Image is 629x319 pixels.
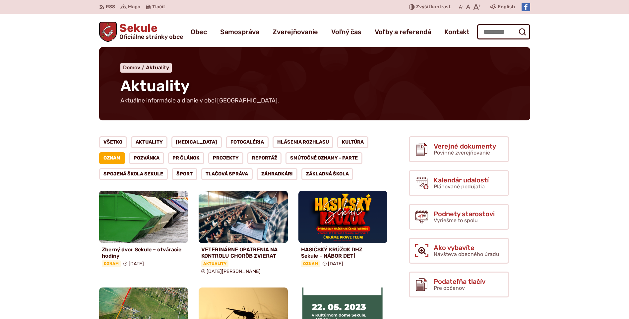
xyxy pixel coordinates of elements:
span: kontrast [416,4,451,10]
a: Aktuality [131,136,167,148]
a: Zberný dvor Sekule – otváracie hodiny Oznam [DATE] [99,191,188,270]
span: Zvýšiť [416,4,431,10]
img: Prejsť na Facebook stránku [522,3,530,11]
span: Mapa [128,3,140,11]
span: Aktuality [120,77,190,95]
span: Vyriešme to spolu [434,217,478,223]
span: English [498,3,515,11]
span: Povinné zverejňovanie [434,150,490,156]
span: Plánované podujatia [434,183,485,190]
span: Aktuality [201,260,228,267]
a: Aktuality [146,64,169,71]
span: [DATE] [129,261,144,267]
a: Voľný čas [331,23,361,41]
a: Základná škola [301,168,353,180]
span: Pre občanov [434,285,465,291]
span: Verejné dokumenty [434,143,496,150]
span: Ako vybavíte [434,244,499,251]
a: VETERINÁRNE OPATRENIA NA KONTROLU CHORÔB ZVIERAT Aktuality [DATE][PERSON_NAME] [199,191,288,277]
a: Pozvánka [129,152,164,164]
a: PR článok [168,152,205,164]
a: Voľby a referendá [375,23,431,41]
span: [DATE] [328,261,343,267]
span: Podnety starostovi [434,210,495,218]
a: Kalendár udalostí Plánované podujatia [409,170,509,196]
a: Hlásenia rozhlasu [273,136,334,148]
a: Logo Sekule, prejsť na domovskú stránku. [99,22,183,42]
h4: VETERINÁRNE OPATRENIA NA KONTROLU CHORÔB ZVIERAT [201,246,285,259]
a: [MEDICAL_DATA] [171,136,222,148]
span: Kalendár udalostí [434,176,489,184]
a: Kultúra [337,136,368,148]
a: Tlačová správa [201,168,253,180]
img: Prejsť na domovskú stránku [99,22,117,42]
a: Projekty [208,152,243,164]
a: HASIČSKÝ KRÚŽOK DHZ Sekule – NÁBOR DETÍ Oznam [DATE] [298,191,388,270]
a: Podateľňa tlačív Pre občanov [409,272,509,297]
a: Podnety starostovi Vyriešme to spolu [409,204,509,230]
p: Aktuálne informácie a dianie v obci [GEOGRAPHIC_DATA]. [120,97,280,104]
a: Obec [191,23,207,41]
a: Domov [123,64,146,71]
span: Oznam [301,260,320,267]
a: Smútočné oznamy - parte [285,152,362,164]
span: Tlačiť [152,4,165,10]
a: Samospráva [220,23,259,41]
span: Oficiálne stránky obce [119,34,183,40]
a: Všetko [99,136,127,148]
a: Šport [172,168,197,180]
a: Reportáž [247,152,282,164]
span: Návšteva obecného úradu [434,251,499,257]
h4: Zberný dvor Sekule – otváracie hodiny [102,246,186,259]
a: Kontakt [444,23,470,41]
span: RSS [106,3,115,11]
span: Podateľňa tlačív [434,278,485,285]
a: Záhradkári [257,168,297,180]
h4: HASIČSKÝ KRÚŽOK DHZ Sekule – NÁBOR DETÍ [301,246,385,259]
span: [DATE][PERSON_NAME] [207,269,261,274]
a: Verejné dokumenty Povinné zverejňovanie [409,136,509,162]
a: Fotogaléria [226,136,269,148]
span: Domov [123,64,140,71]
span: Oznam [102,260,121,267]
a: Ako vybavíte Návšteva obecného úradu [409,238,509,264]
a: Oznam [99,152,125,164]
a: Spojená škola Sekule [99,168,168,180]
a: English [496,3,516,11]
span: Sekule [117,23,183,40]
a: Zverejňovanie [273,23,318,41]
